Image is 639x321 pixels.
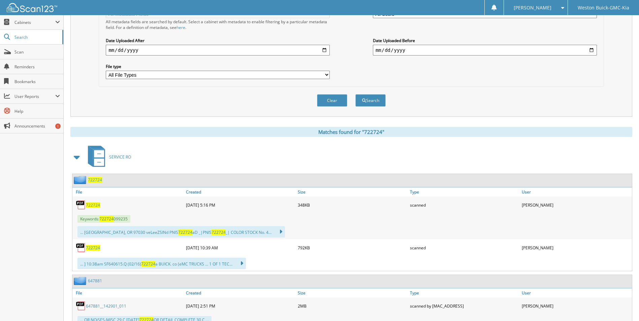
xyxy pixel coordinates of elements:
[184,299,296,313] div: [DATE] 2:51 PM
[520,241,632,254] div: [PERSON_NAME]
[70,127,632,137] div: Matches found for "722724"
[14,108,60,114] span: Help
[520,299,632,313] div: [PERSON_NAME]
[184,198,296,212] div: [DATE] 5:16 PM
[296,187,408,197] a: Size
[72,288,184,297] a: File
[88,177,102,183] a: 722724
[184,187,296,197] a: Created
[514,6,551,10] span: [PERSON_NAME]
[14,34,59,40] span: Search
[408,198,520,212] div: scanned
[355,94,386,107] button: Search
[106,45,330,56] input: start
[76,301,86,311] img: PDF.png
[88,278,102,284] a: 647881
[296,241,408,254] div: 792KB
[99,216,114,222] span: 722724
[84,144,131,170] a: SERVICE RO
[14,123,60,129] span: Announcements
[177,25,185,30] a: here
[74,176,88,184] img: folder2.png
[77,215,130,223] span: Keywords: 099235
[373,38,597,43] label: Date Uploaded Before
[86,202,100,208] a: 722724
[184,288,296,297] a: Created
[7,3,57,12] img: scan123-logo-white.svg
[106,38,330,43] label: Date Uploaded After
[14,49,60,55] span: Scan
[212,229,226,235] span: 722724
[296,299,408,313] div: 2MB
[184,241,296,254] div: [DATE] 10:39 AM
[106,64,330,69] label: File type
[106,19,330,30] div: All metadata fields are searched by default. Select a cabinet with metadata to enable filtering b...
[408,187,520,197] a: Type
[408,288,520,297] a: Type
[520,187,632,197] a: User
[141,261,155,267] span: 722724
[77,258,246,269] div: ... ] 10:38am SF640615.Q (02/16) a BUICK. co (eMC TRUCKS ... 1 OF 1 TEC...
[72,187,184,197] a: File
[76,200,86,210] img: PDF.png
[76,243,86,253] img: PDF.png
[86,245,100,251] a: 722724
[14,79,60,84] span: Bookmarks
[317,94,347,107] button: Clear
[86,303,126,309] a: 647881__142901_011
[373,45,597,56] input: end
[408,299,520,313] div: scanned by [MAC_ADDRESS]
[14,64,60,70] span: Reminders
[296,288,408,297] a: Size
[14,94,55,99] span: User Reports
[520,288,632,297] a: User
[77,226,285,238] div: ... [GEOGRAPHIC_DATA], OR 97030 veLeeZSINd PNIS aD _|PNIS _| COLOR STOCK No. 4...
[109,154,131,160] span: SERVICE RO
[520,198,632,212] div: [PERSON_NAME]
[296,198,408,212] div: 348KB
[578,6,629,10] span: Weston Buick-GMC-Kia
[14,20,55,25] span: Cabinets
[178,229,192,235] span: 722724
[408,241,520,254] div: scanned
[74,277,88,285] img: folder2.png
[55,123,61,129] div: 1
